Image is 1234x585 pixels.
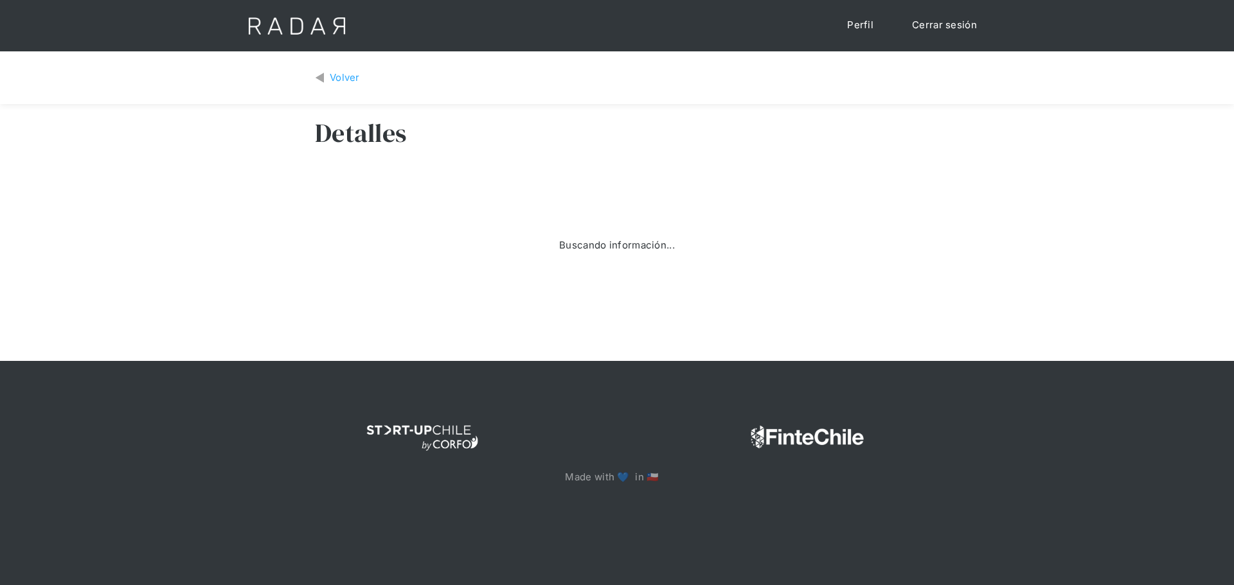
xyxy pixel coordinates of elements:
[315,117,406,149] h3: Detalles
[330,71,360,85] div: Volver
[315,71,360,85] a: Volver
[559,238,675,253] div: Buscando información...
[834,13,886,38] a: Perfil
[899,13,990,38] a: Cerrar sesión
[565,470,668,485] p: Made with 💙 in 🇨🇱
